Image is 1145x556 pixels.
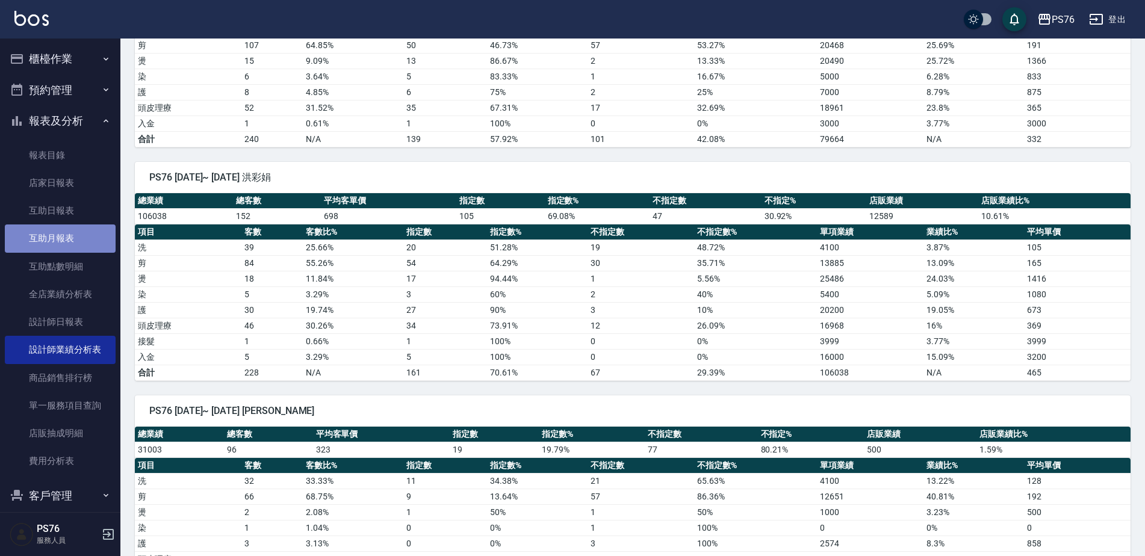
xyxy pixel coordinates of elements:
td: 86.67 % [487,53,587,69]
th: 項目 [135,458,241,474]
td: 31003 [135,442,224,457]
td: 21 [588,473,694,489]
td: 83.33 % [487,69,587,84]
th: 平均單價 [1024,224,1131,240]
td: 64.85 % [303,37,403,53]
td: 剪 [135,489,241,504]
a: 報表目錄 [5,141,116,169]
td: 3.87 % [923,239,1023,255]
td: 1.59 % [976,442,1131,457]
td: 0 % [694,333,817,349]
button: 客戶管理 [5,480,116,511]
th: 業績比% [923,224,1023,240]
td: 100 % [487,333,587,349]
td: 1 [403,504,488,520]
td: 60 % [487,286,587,302]
th: 不指定數 [588,224,694,240]
td: 57.92% [487,131,587,147]
td: 20200 [817,302,923,318]
td: 106038 [817,365,923,380]
td: 1.04 % [303,520,403,536]
td: 5.56 % [694,271,817,286]
td: 1 [403,116,488,131]
td: 57 [588,37,694,53]
td: 79664 [817,131,923,147]
td: 165 [1024,255,1131,271]
td: 105 [1024,239,1131,255]
td: 100 % [487,116,587,131]
td: 接髮 [135,333,241,349]
th: 不指定數 [645,427,758,442]
a: 店販抽成明細 [5,419,116,447]
td: 5 [403,69,488,84]
a: 設計師日報表 [5,308,116,336]
th: 店販業績比% [978,193,1131,209]
th: 不指定數 [650,193,762,209]
th: 不指定數% [694,224,817,240]
td: 0 % [487,536,587,551]
td: 3 [588,536,694,551]
td: 30.26 % [303,318,403,333]
td: 25 % [694,84,817,100]
td: 12589 [866,208,978,224]
td: 35 [403,100,488,116]
td: 54 [403,255,488,271]
td: 15.09 % [923,349,1023,365]
td: 染 [135,69,241,84]
td: 8 [241,84,303,100]
td: 3000 [817,116,923,131]
td: 500 [864,442,977,457]
td: 1 [241,116,303,131]
td: 161 [403,365,488,380]
th: 平均客單價 [321,193,456,209]
th: 項目 [135,224,241,240]
td: 0 % [923,520,1023,536]
td: 42.08% [694,131,817,147]
td: 17 [588,100,694,116]
td: 16 % [923,318,1023,333]
td: 51.28 % [487,239,587,255]
td: 4.85 % [303,84,403,100]
td: 3 [403,286,488,302]
td: 67.31 % [487,100,587,116]
td: 3.77 % [923,333,1023,349]
td: 5400 [817,286,923,302]
th: 總業績 [135,427,224,442]
td: 4100 [817,239,923,255]
th: 業績比% [923,458,1023,474]
td: 入金 [135,116,241,131]
th: 單項業績 [817,224,923,240]
td: 64.29 % [487,255,587,271]
td: 13 [403,53,488,69]
td: 46 [241,318,303,333]
button: 報表及分析 [5,105,116,137]
td: 13.09 % [923,255,1023,271]
td: 5000 [817,69,923,84]
button: 登出 [1084,8,1131,31]
td: 3000 [1024,116,1131,131]
th: 總業績 [135,193,233,209]
td: 3.77 % [923,116,1023,131]
td: 20468 [817,37,923,53]
td: 30.92 % [762,208,866,224]
td: 3200 [1024,349,1131,365]
th: 店販業績 [864,427,977,442]
td: 875 [1024,84,1131,100]
td: 燙 [135,271,241,286]
th: 客數比% [303,224,403,240]
td: 燙 [135,504,241,520]
th: 指定數% [487,224,587,240]
td: 25.69 % [923,37,1023,53]
a: 全店業績分析表 [5,280,116,308]
a: 店家日報表 [5,169,116,197]
td: 19.79 % [539,442,645,457]
td: 2574 [817,536,923,551]
td: 0 [588,116,694,131]
td: 69.08 % [545,208,650,224]
td: 50 % [487,504,587,520]
td: 17 [403,271,488,286]
h5: PS76 [37,523,98,535]
table: a dense table [135,193,1131,224]
td: 19.05 % [923,302,1023,318]
td: 465 [1024,365,1131,380]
